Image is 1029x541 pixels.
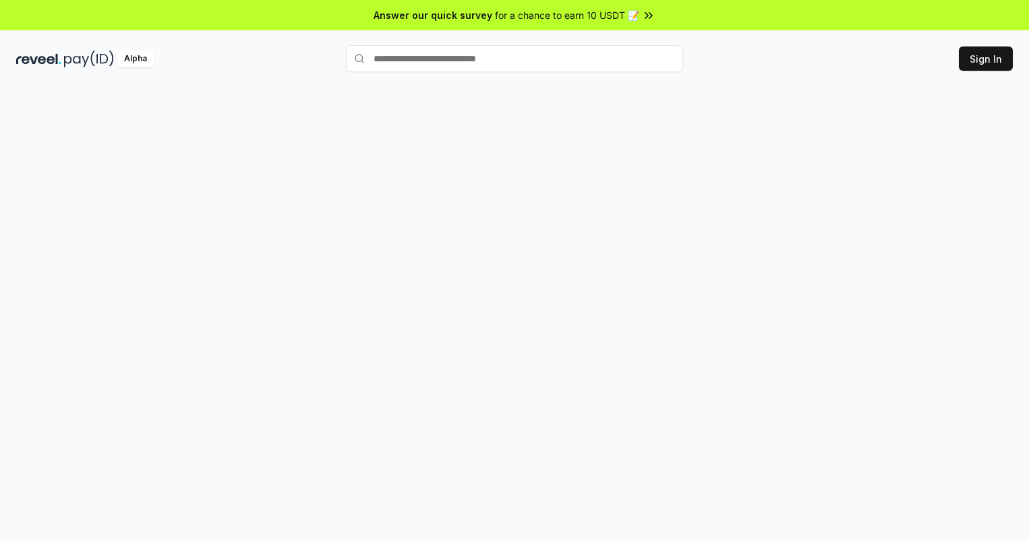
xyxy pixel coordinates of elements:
img: reveel_dark [16,51,61,67]
span: for a chance to earn 10 USDT 📝 [495,8,639,22]
span: Answer our quick survey [374,8,492,22]
img: pay_id [64,51,114,67]
div: Alpha [117,51,154,67]
button: Sign In [959,46,1013,71]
